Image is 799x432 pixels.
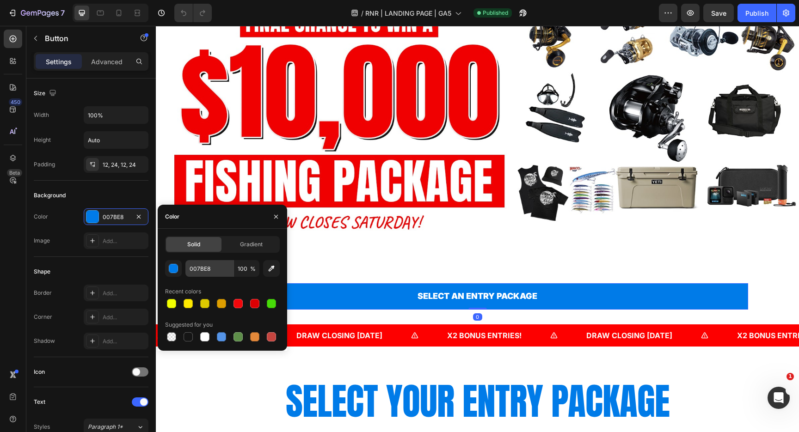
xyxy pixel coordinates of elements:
div: Add... [103,313,146,322]
div: Shape [34,268,50,276]
span: 1 [787,373,794,380]
div: Size [34,87,58,100]
span: Solid [187,240,200,249]
input: Auto [84,132,148,148]
p: 7 [61,7,65,18]
div: Image [34,237,50,245]
span: Paragraph 1* [88,423,123,431]
p: Advanced [91,57,123,67]
div: Beta [7,169,22,176]
h2: SELECT YOUR ENTRY PACKAGE [44,350,599,400]
span: Published [483,9,508,17]
div: Add... [103,237,146,245]
p: X2 BONUS ENTRIES! [581,303,656,316]
div: Border [34,289,52,297]
div: Shadow [34,337,55,345]
div: Icon [34,368,45,376]
span: / [361,8,363,18]
p: X2 BONUS ENTRIES! [291,303,366,316]
button: 7 [4,4,69,22]
iframe: Intercom live chat [768,387,790,409]
input: Eg: FFFFFF [185,260,234,277]
div: Height [34,136,51,144]
div: Add... [103,337,146,346]
button: Publish [738,4,776,22]
div: 0 [317,287,326,295]
p: Button [45,33,123,44]
div: Background [34,191,66,200]
button: Save [703,4,734,22]
div: Suggested for you [165,321,213,329]
div: 12, 24, 12, 24 [103,161,146,169]
span: Gradient [240,240,263,249]
p: SELECT AN ENTRY PACKAGE [262,263,381,278]
div: Width [34,111,49,119]
div: 007BE8 [103,213,129,221]
div: Color [34,213,48,221]
div: Styles [34,423,50,431]
input: Auto [84,107,148,123]
div: Add... [103,289,146,298]
div: Button [63,244,84,253]
iframe: Design area [156,26,799,432]
span: % [250,265,256,273]
div: Publish [745,8,768,18]
div: Recent colors [165,287,201,296]
p: X2 BONUS ENTRIES! [1,303,76,316]
div: Color [165,213,179,221]
p: X2 BONUS ENTRIES AUTO-APPLIED TO EVERY PURCHASE! [45,401,598,428]
span: RNR | LANDING PAGE | GA5 [365,8,451,18]
div: Undo/Redo [174,4,212,22]
div: Text [34,398,45,406]
div: 450 [9,98,22,106]
p: DRAW CLOSING [DATE] [430,303,516,316]
div: Padding [34,160,55,169]
div: Corner [34,313,52,321]
p: Settings [46,57,72,67]
p: DRAW CLOSING [DATE] [141,303,227,316]
span: Save [711,9,726,17]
